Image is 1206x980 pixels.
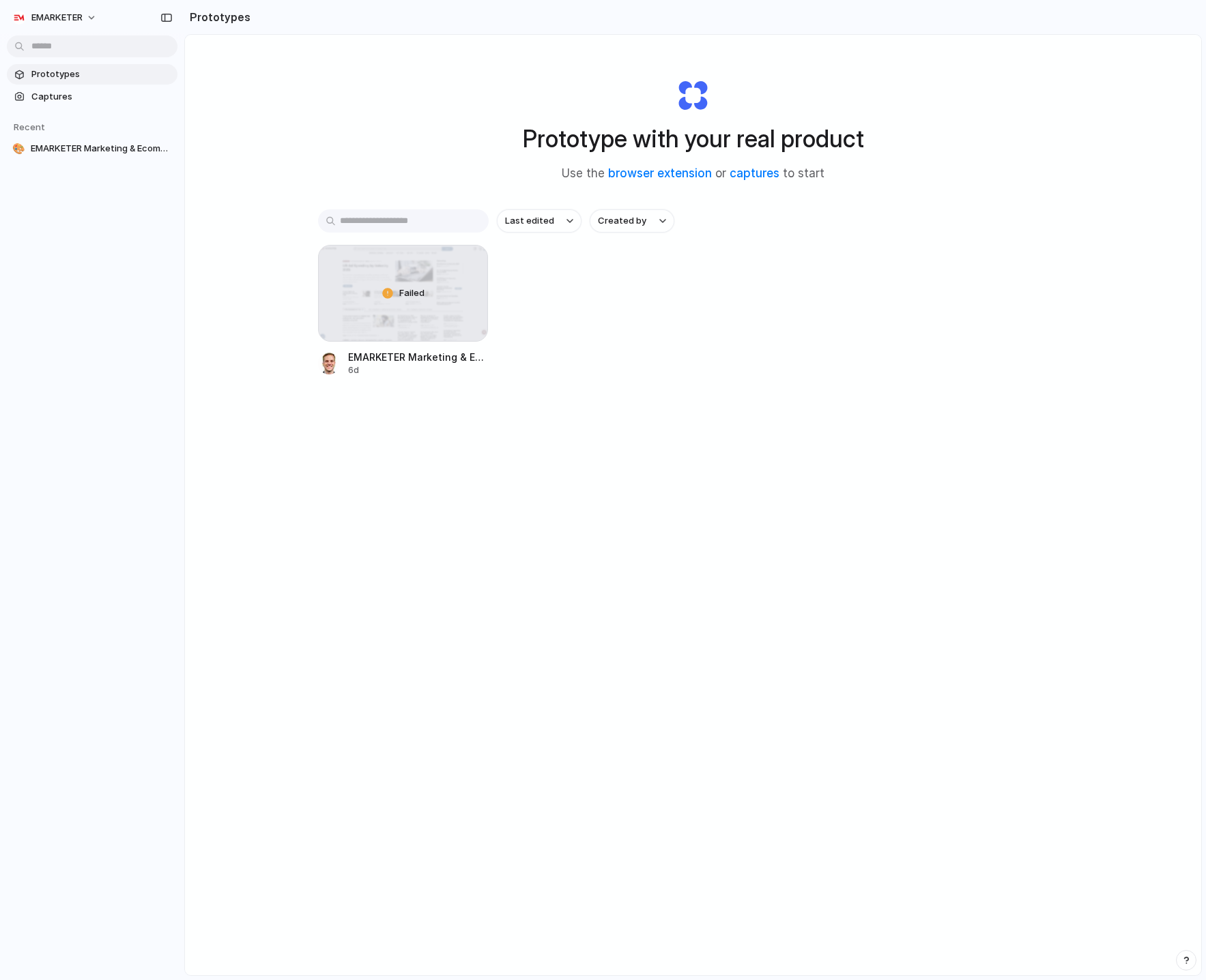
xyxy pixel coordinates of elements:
[562,165,824,183] span: Use the or to start
[608,166,712,180] a: browser extension
[598,214,646,228] span: Created by
[730,166,779,180] a: captures
[31,142,172,155] span: EMARKETER Marketing & Ecommerce AI Agent
[184,9,250,25] h2: Prototypes
[348,364,489,376] div: 6d
[590,209,674,233] button: Created by
[31,11,83,25] span: EMARKETER
[31,68,172,81] span: Prototypes
[318,245,489,376] a: EMARKETER Marketing & Ecommerce AI AgentFailedEMARKETER Marketing & Ecommerce AI Agent6d
[497,209,582,233] button: Last edited
[505,214,554,228] span: Last edited
[7,138,177,159] a: 🎨EMARKETER Marketing & Ecommerce AI Agent
[12,142,25,155] div: 🎨
[7,64,177,85] a: Prototypes
[7,87,177,107] a: Captures
[399,286,425,300] span: Failed
[7,7,104,29] button: EMARKETER
[348,350,489,364] span: EMARKETER Marketing & Ecommerce AI Agent
[523,121,864,157] h1: Prototype with your real product
[31,90,172,104] span: Captures
[14,121,45,132] span: Recent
